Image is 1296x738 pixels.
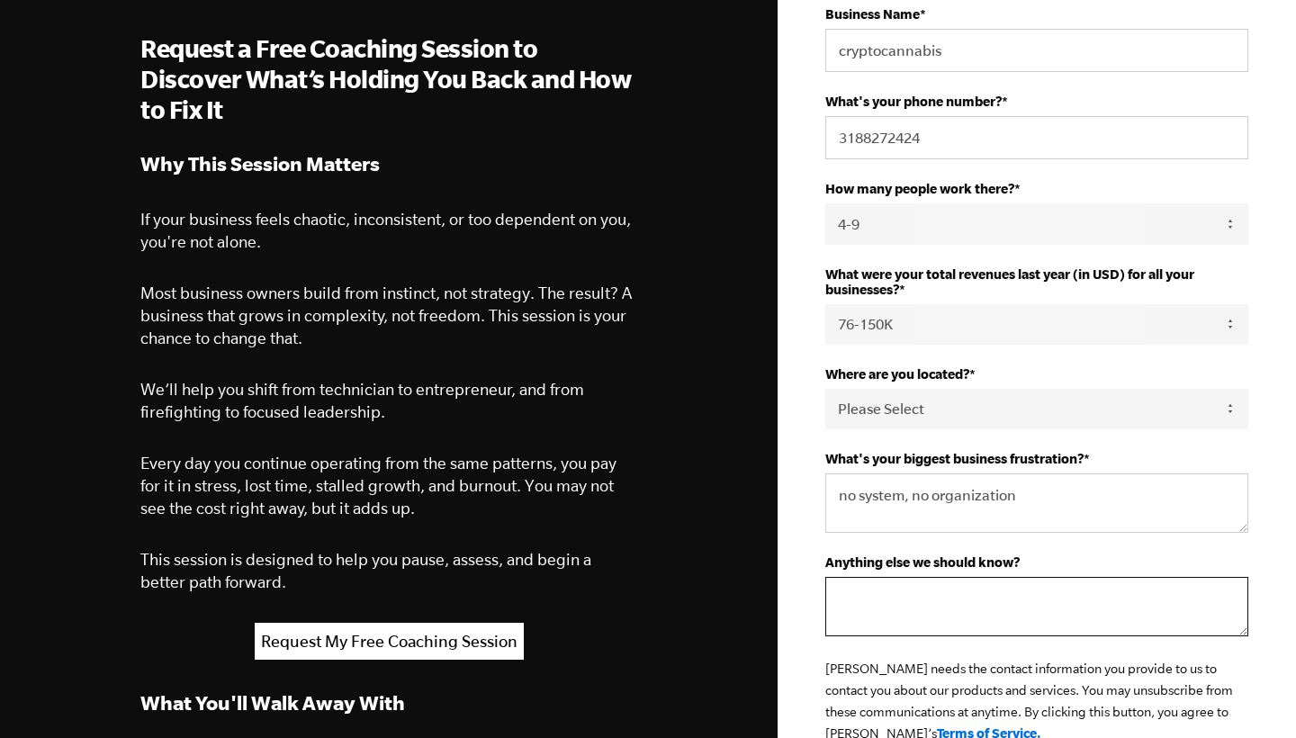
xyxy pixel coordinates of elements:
[825,554,1020,570] strong: Anything else we should know?
[140,152,380,175] strong: Why This Session Matters
[140,34,631,123] span: Request a Free Coaching Session to Discover What’s Holding You Back and How to Fix It
[140,210,631,251] span: If your business feels chaotic, inconsistent, or too dependent on you, you're not alone.
[825,94,1002,109] strong: What's your phone number?
[255,623,524,660] a: Request My Free Coaching Session
[1206,652,1296,738] div: Widget de chat
[825,6,920,22] strong: Business Name
[140,691,405,714] strong: What You'll Walk Away With
[140,550,591,591] span: This session is designed to help you pause, assess, and begin a better path forward.
[825,451,1084,466] strong: What's your biggest business frustration?
[825,366,969,382] strong: Where are you located?
[140,380,584,421] span: We’ll help you shift from technician to entrepreneur, and from firefighting to focused leadership.
[825,266,1194,297] strong: What were your total revenues last year (in USD) for all your businesses?
[825,181,1014,196] strong: How many people work there?
[1206,652,1296,738] iframe: Chat Widget
[140,283,632,347] span: Most business owners build from instinct, not strategy. The result? A business that grows in comp...
[825,473,1248,533] textarea: no system, no organization
[140,454,616,517] span: Every day you continue operating from the same patterns, you pay for it in stress, lost time, sta...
